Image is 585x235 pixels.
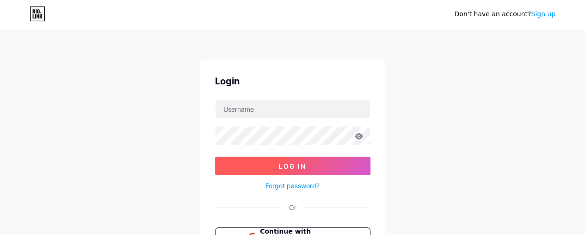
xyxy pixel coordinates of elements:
span: Log In [279,162,306,170]
button: Log In [215,157,370,175]
input: Username [216,100,370,118]
div: Or [289,203,296,212]
div: Don't have an account? [454,9,555,19]
a: Sign up [531,10,555,18]
a: Forgot password? [265,181,320,191]
div: Login [215,74,370,88]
